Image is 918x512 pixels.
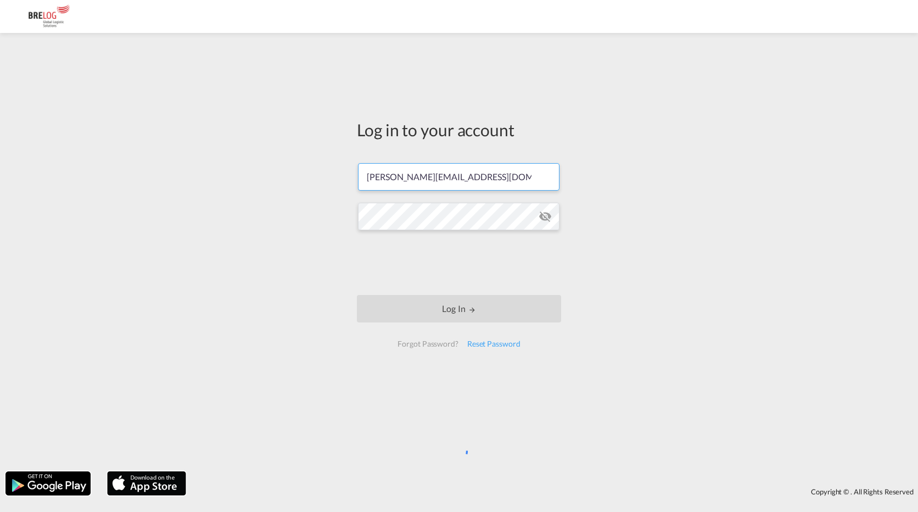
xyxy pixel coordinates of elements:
img: google.png [4,470,92,497]
img: apple.png [106,470,187,497]
div: Forgot Password? [393,334,462,354]
md-icon: icon-eye-off [539,210,552,223]
img: daae70a0ee2511ecb27c1fb462fa6191.png [16,4,91,29]
button: LOGIN [357,295,561,322]
iframe: reCAPTCHA [376,241,542,284]
input: Enter email/phone number [358,163,559,191]
div: Reset Password [463,334,525,354]
div: Log in to your account [357,118,561,141]
div: Copyright © . All Rights Reserved [192,482,918,501]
